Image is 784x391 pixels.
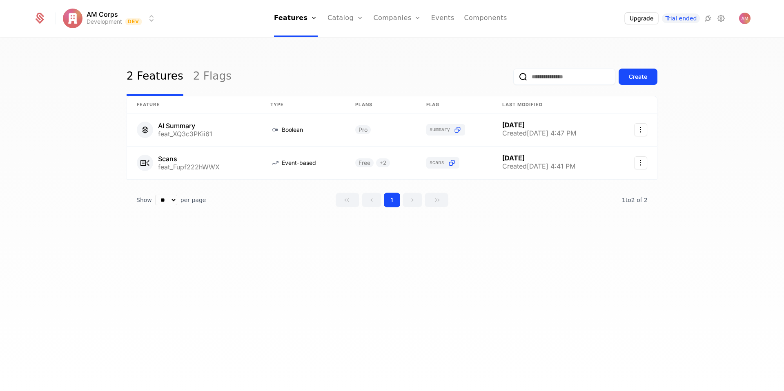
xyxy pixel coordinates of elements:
[87,11,118,18] span: AM Corps
[492,96,614,113] th: Last Modified
[193,58,232,96] a: 2 Flags
[362,193,381,207] button: Go to previous page
[127,193,657,207] div: Table pagination
[634,156,647,169] button: Select action
[703,13,713,23] a: Integrations
[634,123,647,136] button: Select action
[63,9,82,28] img: AM Corps
[425,193,448,207] button: Go to last page
[127,96,261,113] th: Feature
[716,13,726,23] a: Settings
[416,96,493,113] th: Flag
[625,13,658,24] button: Upgrade
[384,193,400,207] button: Go to page 1
[336,193,448,207] div: Page navigation
[336,193,359,207] button: Go to first page
[739,13,751,24] img: Andre M
[739,13,751,24] button: Open user button
[345,96,416,113] th: Plans
[403,193,422,207] button: Go to next page
[155,195,177,205] select: Select page size
[87,18,122,26] div: Development
[662,13,700,23] a: Trial ended
[180,196,206,204] span: per page
[65,9,157,27] button: Select environment
[125,18,142,25] span: Dev
[127,58,183,96] a: 2 Features
[629,73,647,81] div: Create
[136,196,152,204] span: Show
[619,69,657,85] button: Create
[261,96,345,113] th: Type
[622,197,644,203] span: 1 to 2 of
[622,197,648,203] span: 2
